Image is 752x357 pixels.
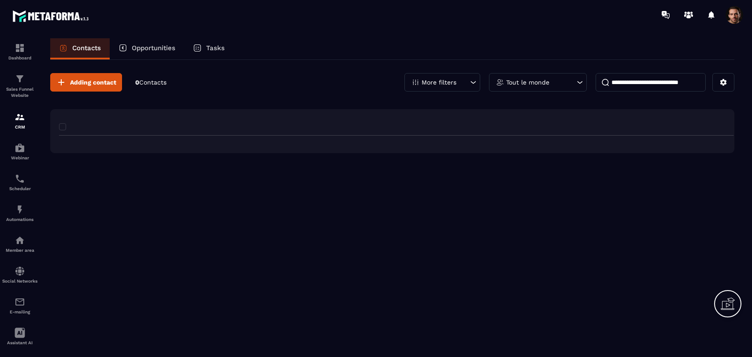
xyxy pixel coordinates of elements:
[2,340,37,345] p: Assistant AI
[135,78,167,87] p: 0
[15,235,25,246] img: automations
[15,74,25,84] img: formation
[72,44,101,52] p: Contacts
[110,38,184,59] a: Opportunities
[2,186,37,191] p: Scheduler
[2,67,37,105] a: formationformationSales Funnel Website
[50,73,122,92] button: Adding contact
[2,55,37,60] p: Dashboard
[2,217,37,222] p: Automations
[2,86,37,99] p: Sales Funnel Website
[139,79,167,86] span: Contacts
[2,259,37,290] a: social-networksocial-networkSocial Networks
[70,78,116,87] span: Adding contact
[50,38,110,59] a: Contacts
[15,204,25,215] img: automations
[12,8,92,24] img: logo
[2,125,37,129] p: CRM
[2,167,37,198] a: schedulerschedulerScheduler
[2,279,37,283] p: Social Networks
[132,44,175,52] p: Opportunities
[2,36,37,67] a: formationformationDashboard
[2,309,37,314] p: E-mailing
[15,297,25,307] img: email
[206,44,225,52] p: Tasks
[2,321,37,352] a: Assistant AI
[2,105,37,136] a: formationformationCRM
[2,198,37,228] a: automationsautomationsAutomations
[184,38,233,59] a: Tasks
[15,143,25,153] img: automations
[2,228,37,259] a: automationsautomationsMember area
[2,136,37,167] a: automationsautomationsWebinar
[15,43,25,53] img: formation
[15,112,25,122] img: formation
[2,155,37,160] p: Webinar
[2,290,37,321] a: emailemailE-mailing
[15,173,25,184] img: scheduler
[422,79,456,85] p: More filters
[506,79,549,85] p: Tout le monde
[2,248,37,253] p: Member area
[15,266,25,276] img: social-network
